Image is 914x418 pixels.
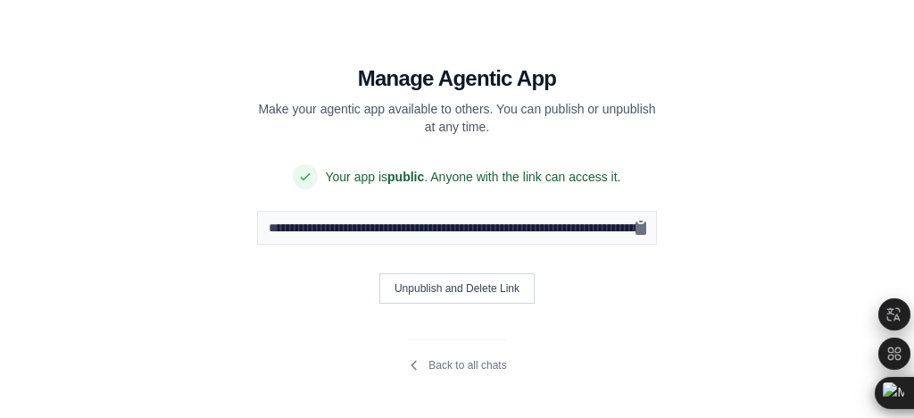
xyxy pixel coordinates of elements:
a: Back to all chats [407,358,506,372]
p: Make your agentic app available to others. You can publish or unpublish at any time. [257,100,657,136]
iframe: Chat Widget [825,332,914,418]
button: Unpublish and Delete Link [379,273,535,304]
button: Copy public URL [632,219,650,237]
span: public [387,170,424,184]
span: Your app is . Anyone with the link can access it. [325,168,620,186]
h1: Manage Agentic App [358,64,557,93]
